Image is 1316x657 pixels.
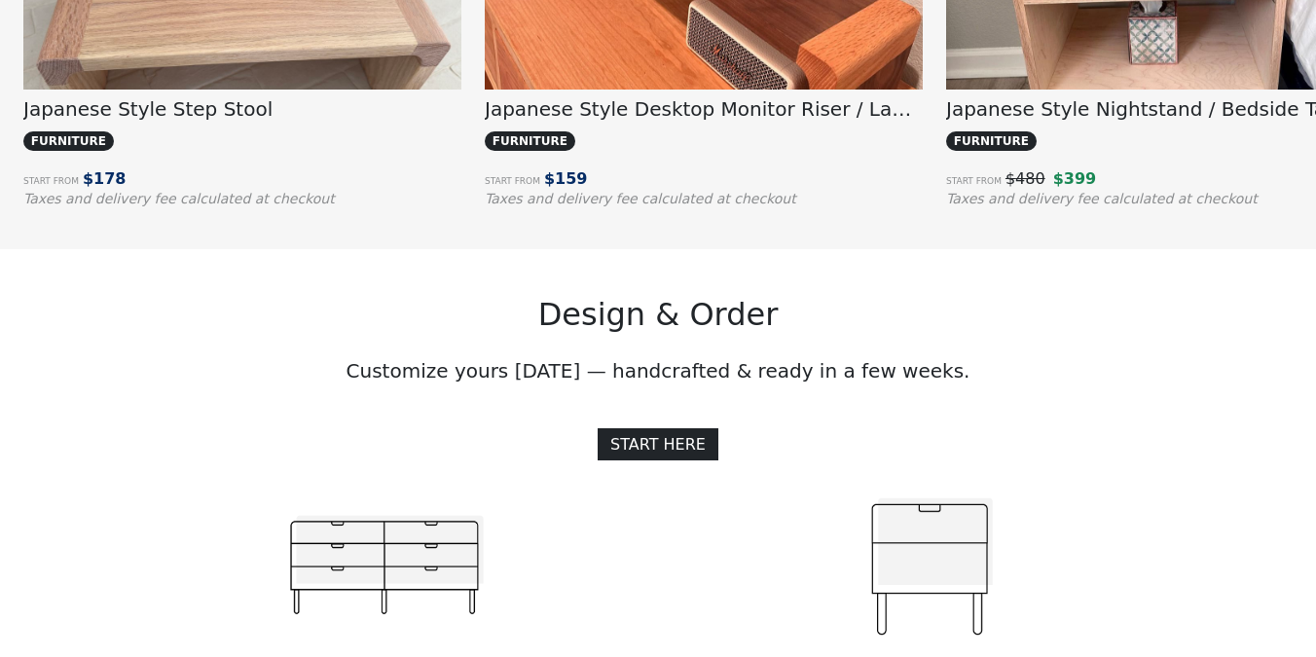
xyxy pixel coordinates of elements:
small: Start from [946,176,1002,186]
p: Customize yours [DATE] — handcrafted & ready in a few weeks. [115,356,1201,385]
span: $ 399 [1053,169,1097,188]
a: START HERE [598,428,718,460]
small: Taxes and delivery fee calculated at checkout [485,191,796,206]
h5: Japanese Style Desktop Monitor Riser / Laptop Stand [485,97,923,121]
h2: Design & Order [115,296,1201,333]
span: FURNITURE [485,131,575,151]
h5: Japanese Style Step Stool [23,97,461,121]
small: Start from [485,176,540,186]
span: FURNITURE [23,131,114,151]
small: Taxes and delivery fee calculated at checkout [23,191,335,206]
small: Taxes and delivery fee calculated at checkout [946,191,1258,206]
span: FURNITURE [946,131,1037,151]
span: $ 178 [83,169,127,188]
s: $ 480 [1005,169,1045,188]
small: Start from [23,176,79,186]
span: $ 159 [544,169,588,188]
